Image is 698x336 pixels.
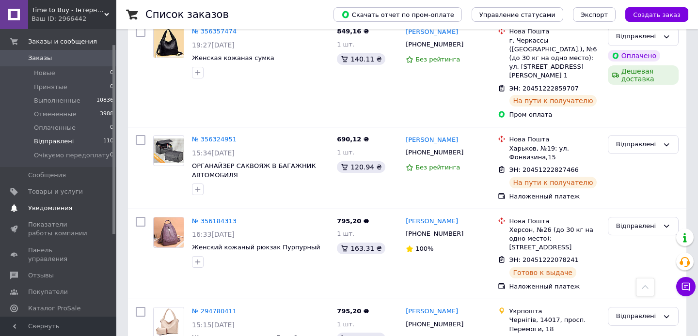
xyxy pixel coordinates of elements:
[34,123,76,132] span: Оплаченные
[32,15,116,23] div: Ваш ID: 2966442
[509,95,597,107] div: На пути к получателю
[509,110,600,119] div: Пром-оплата
[192,321,235,329] span: 15:15[DATE]
[28,271,54,280] span: Отзывы
[337,307,369,315] span: 795,20 ₴
[509,135,600,144] div: Нова Пошта
[28,171,66,180] span: Сообщения
[406,321,463,328] span: [PHONE_NUMBER]
[192,244,320,251] a: Женский кожаный рюкзак Пурпурный
[28,37,97,46] span: Заказы и сообщения
[100,110,113,119] span: 3988
[608,65,679,85] div: Дешевая доставка
[337,136,369,143] span: 690,12 ₴
[509,226,600,252] div: Херсон, №26 (до 30 кг на одно место): [STREET_ADDRESS]
[633,11,681,18] span: Создать заказ
[406,149,463,156] span: [PHONE_NUMBER]
[28,204,72,213] span: Уведомления
[472,7,563,22] button: Управление статусами
[616,11,688,18] a: Создать заказ
[34,137,74,146] span: Відправлені
[34,96,80,105] span: Выполненные
[573,7,616,22] button: Экспорт
[153,135,184,166] a: Фото товару
[509,267,576,278] div: Готово к выдаче
[509,27,600,36] div: Нова Пошта
[192,162,316,179] a: ОРГАНАЙЗЕР САКВОЯЖ В БАГАЖНИК АВТОМОБИЛЯ
[28,304,80,313] span: Каталог ProSale
[337,149,354,156] span: 1 шт.
[153,27,184,58] a: Фото товару
[509,192,600,201] div: Наложенный платеж
[192,54,274,61] a: Женская кожаная сумка
[192,217,237,225] a: № 356184313
[192,41,235,49] span: 19:27[DATE]
[337,217,369,225] span: 795,20 ₴
[28,187,83,196] span: Товары и услуги
[406,41,463,48] span: [PHONE_NUMBER]
[110,83,113,92] span: 0
[34,151,110,160] span: Очікуємо передоплату
[581,11,608,18] span: Экспорт
[28,54,52,62] span: Заказы
[28,246,90,263] span: Панель управления
[337,230,354,237] span: 1 шт.
[154,28,184,58] img: Фото товару
[509,316,600,333] div: Чернігів, 14017, просп. Перемоги, 18
[154,138,184,163] img: Фото товару
[192,149,235,157] span: 15:34[DATE]
[616,221,659,231] div: Відправлені
[34,110,76,119] span: Отмененные
[145,9,229,20] h1: Список заказов
[192,307,237,315] a: № 294780411
[406,136,458,145] a: [PERSON_NAME]
[415,164,460,171] span: Без рейтинга
[406,28,458,37] a: [PERSON_NAME]
[192,136,237,143] a: № 356324951
[509,85,579,92] span: ЭН: 20451222859707
[337,28,369,35] span: 849,16 ₴
[337,41,354,48] span: 1 шт.
[192,28,237,35] a: № 356357474
[479,11,555,18] span: Управление статусами
[406,217,458,226] a: [PERSON_NAME]
[337,53,385,65] div: 140.11 ₴
[192,230,235,238] span: 16:33[DATE]
[96,96,113,105] span: 10836
[337,243,385,254] div: 163.31 ₴
[34,69,55,77] span: Новые
[509,166,579,173] span: ЭН: 20451222827466
[337,321,354,328] span: 1 шт.
[406,307,458,316] a: [PERSON_NAME]
[337,161,385,173] div: 120.94 ₴
[28,220,90,238] span: Показатели работы компании
[415,56,460,63] span: Без рейтинга
[509,177,597,188] div: На пути к получателю
[509,282,600,291] div: Наложенный платеж
[154,217,184,247] img: Фото товару
[509,256,579,263] span: ЭН: 20451222078241
[608,50,660,61] div: Оплачено
[103,137,113,146] span: 110
[341,10,454,19] span: Скачать отчет по пром-оплате
[616,139,659,150] div: Відправлені
[616,31,659,42] div: Відправлені
[509,36,600,80] div: г. Черкассы ([GEOGRAPHIC_DATA].), №6 (до 30 кг на одно место): ул. [STREET_ADDRESS][PERSON_NAME] 1
[110,151,113,160] span: 0
[406,230,463,237] span: [PHONE_NUMBER]
[153,217,184,248] a: Фото товару
[509,307,600,316] div: Укрпошта
[333,7,462,22] button: Скачать отчет по пром-оплате
[676,277,696,296] button: Чат с покупателем
[32,6,104,15] span: Time to Buy - Інтернет-магазин трендових товарів
[509,217,600,226] div: Нова Пошта
[110,123,113,132] span: 0
[509,144,600,162] div: Харьков, №19: ул. Фонвизина,15
[28,288,68,296] span: Покупатели
[625,7,688,22] button: Создать заказ
[110,69,113,77] span: 0
[616,311,659,321] div: Відправлені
